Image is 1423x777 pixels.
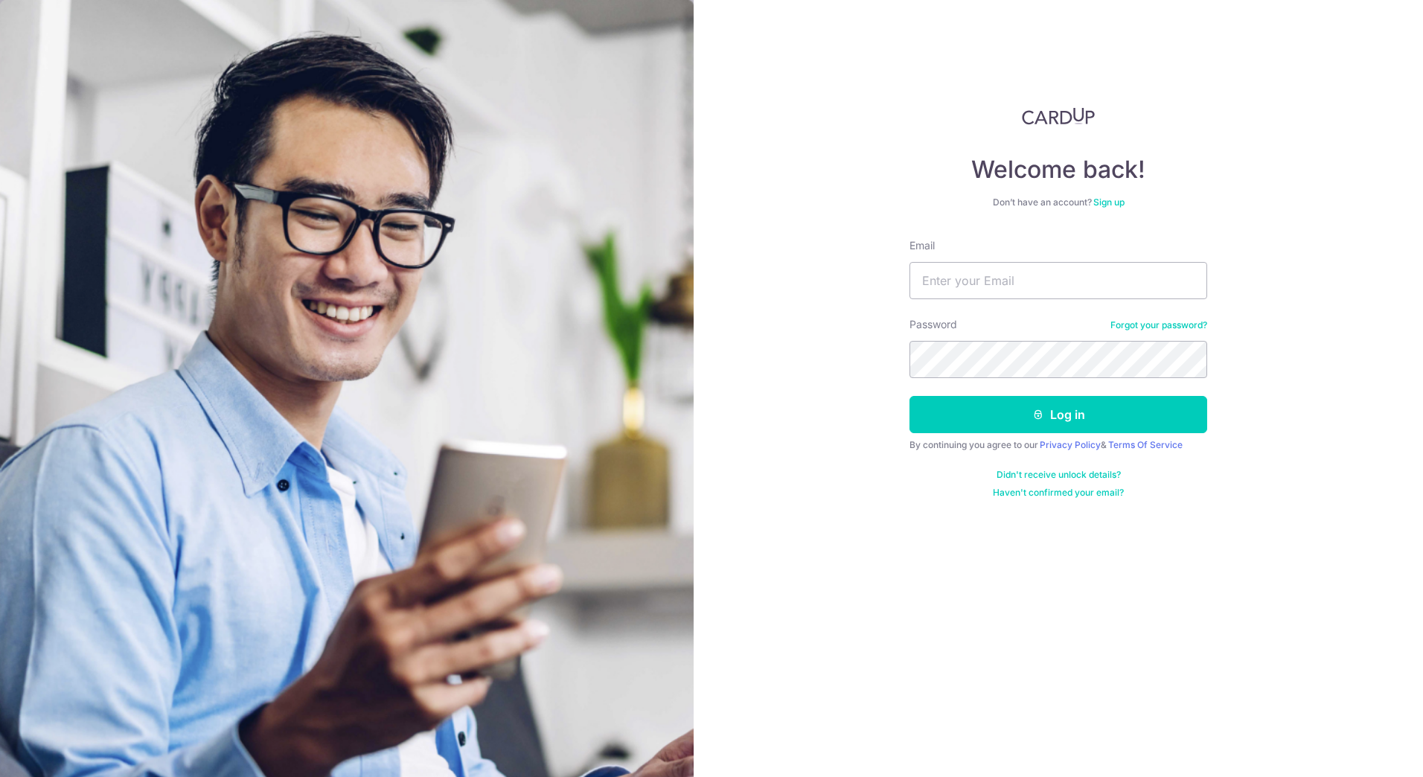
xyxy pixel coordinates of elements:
[909,439,1207,451] div: By continuing you agree to our &
[1110,319,1207,331] a: Forgot your password?
[1108,439,1183,450] a: Terms Of Service
[997,469,1121,481] a: Didn't receive unlock details?
[1022,107,1095,125] img: CardUp Logo
[1093,196,1125,208] a: Sign up
[993,487,1124,499] a: Haven't confirmed your email?
[909,262,1207,299] input: Enter your Email
[909,155,1207,185] h4: Welcome back!
[909,396,1207,433] button: Log in
[909,238,935,253] label: Email
[1040,439,1101,450] a: Privacy Policy
[909,196,1207,208] div: Don’t have an account?
[909,317,957,332] label: Password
